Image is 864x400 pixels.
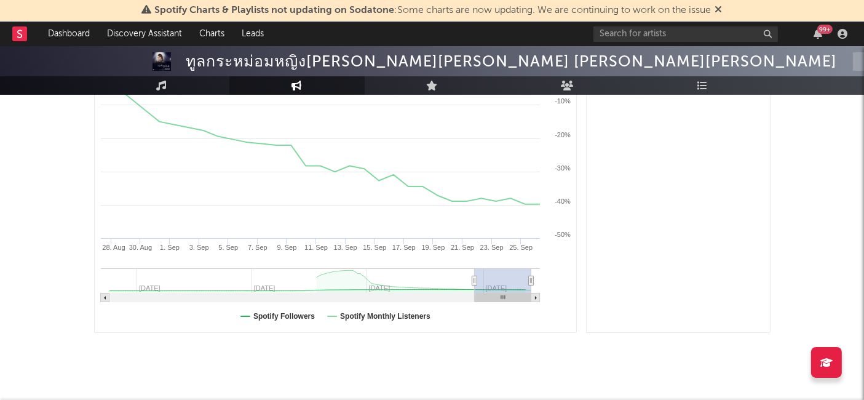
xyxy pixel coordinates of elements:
[186,52,838,71] div: ทูลกระหม่อมหญิง[PERSON_NAME][PERSON_NAME] [PERSON_NAME][PERSON_NAME]
[333,244,357,251] text: 13. Sep
[160,244,180,251] text: 1. Sep
[555,231,571,238] text: -50%
[39,22,98,46] a: Dashboard
[155,6,711,15] span: : Some charts are now updating. We are continuing to work on the issue
[555,198,571,205] text: -40%
[155,6,395,15] span: Spotify Charts & Playlists not updating on Sodatone
[715,6,723,15] span: Dismiss
[817,25,833,34] div: 99 +
[555,164,571,172] text: -30%
[593,26,778,42] input: Search for artists
[304,244,328,251] text: 11. Sep
[102,244,125,251] text: 28. Aug
[451,244,474,251] text: 21. Sep
[253,312,315,321] text: Spotify Followers
[421,244,445,251] text: 19. Sep
[98,22,191,46] a: Discovery Assistant
[480,244,503,251] text: 23. Sep
[814,29,822,39] button: 99+
[218,244,238,251] text: 5. Sep
[340,312,430,321] text: Spotify Monthly Listeners
[189,244,208,251] text: 3. Sep
[555,131,571,138] text: -20%
[129,244,151,251] text: 30. Aug
[191,22,233,46] a: Charts
[233,22,272,46] a: Leads
[277,244,296,251] text: 9. Sep
[363,244,386,251] text: 15. Sep
[555,97,571,105] text: -10%
[392,244,415,251] text: 17. Sep
[247,244,267,251] text: 7. Sep
[509,244,533,251] text: 25. Sep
